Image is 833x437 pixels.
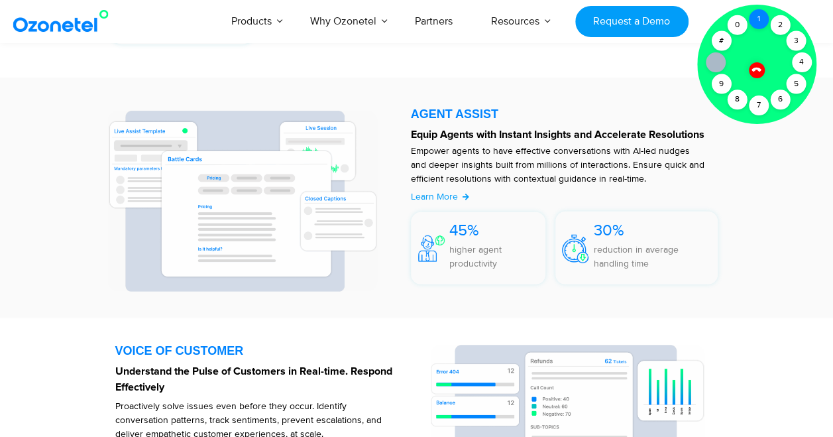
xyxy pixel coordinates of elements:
span: Learn More [411,191,458,202]
div: 4 [792,52,812,72]
div: 8 [727,90,747,109]
p: Empower agents to have effective conversations with AI-led nudges and deeper insights built from ... [411,144,705,186]
div: 9 [711,74,731,94]
span: 30% [593,221,624,240]
img: 45% [418,235,445,262]
div: 7 [749,95,769,115]
div: AGENT ASSIST [411,108,718,120]
div: 0 [727,15,747,35]
a: Request a Demo [575,6,689,37]
strong: Understand the Pulse of Customers in Real-time. Respond Effectively [115,366,392,393]
p: higher agent productivity [449,243,546,271]
div: 2 [770,15,790,35]
div: 3 [786,31,806,51]
div: 6 [770,90,790,109]
div: 5 [786,74,806,94]
span: 45% [449,221,479,240]
div: VOICE OF CUSTOMER [115,345,416,357]
strong: Equip Agents with Instant Insights and Accelerate Resolutions [411,129,704,140]
img: 30% [562,235,588,263]
p: reduction in average handling time [593,243,713,271]
div: 1 [749,9,769,29]
a: Learn More [411,190,470,204]
div: # [711,31,731,51]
